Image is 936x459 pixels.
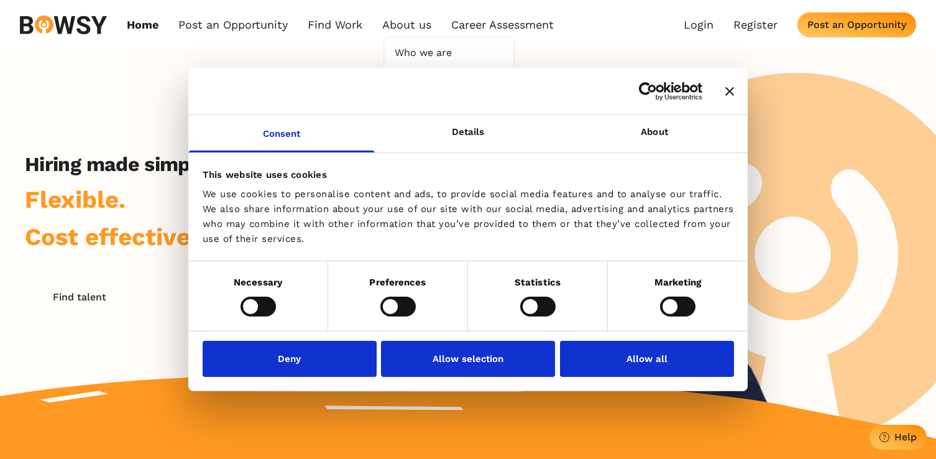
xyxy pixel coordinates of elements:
a: Home [127,18,158,32]
button: Post an Opportunity [797,12,916,37]
button: Find talent [25,285,134,310]
a: Register [733,18,778,32]
div: Post an Opportunity [807,19,906,30]
strong: Statistics [515,277,561,288]
span: Flexible. [25,185,126,213]
div: Help [894,431,917,443]
strong: Marketing [654,277,702,288]
strong: Necessary [234,277,282,288]
a: About [561,115,748,152]
a: Login [684,18,713,32]
span: Cost effective. [25,223,197,251]
a: Usercentrics Cookiebot - opens in a new window [594,81,702,100]
div: We use cookies to personalise content and ads, to provide social media features and to analyse ou... [203,187,734,246]
img: svg%3e [20,16,107,34]
a: Who we are [385,42,514,63]
h2: Hiring made simple. [25,152,213,176]
div: This website uses cookies [203,167,734,182]
div: Find talent [53,291,106,303]
a: Graduate Recruitment [385,63,514,85]
button: Allow selection [381,341,555,377]
button: Deny [203,341,377,377]
strong: Preferences [369,277,426,288]
button: Close banner [725,86,734,95]
a: Career Assessment [451,18,554,32]
a: Details [375,115,561,152]
a: Consent [188,115,375,152]
button: Help [869,425,927,450]
button: Allow all [560,341,734,377]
